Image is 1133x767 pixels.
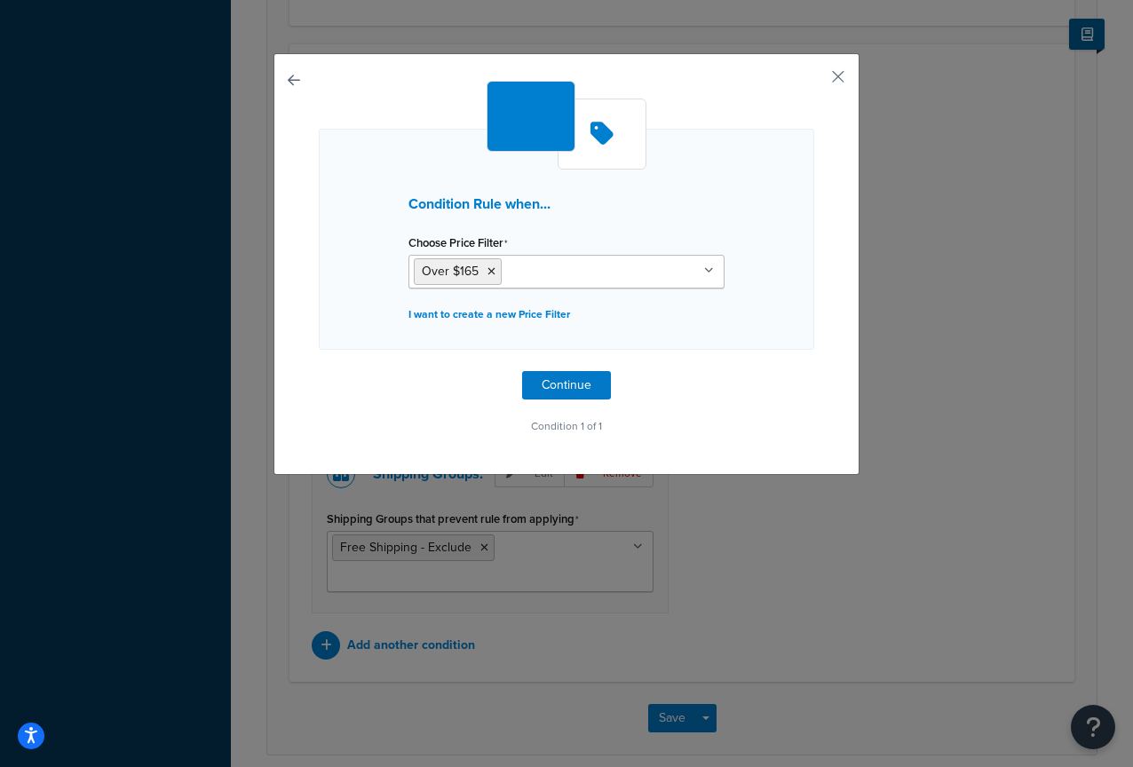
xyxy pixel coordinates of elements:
[522,371,611,399] button: Continue
[319,414,814,439] p: Condition 1 of 1
[408,196,725,212] h3: Condition Rule when...
[408,302,725,327] p: I want to create a new Price Filter
[422,262,479,281] span: Over $165
[408,236,508,250] label: Choose Price Filter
